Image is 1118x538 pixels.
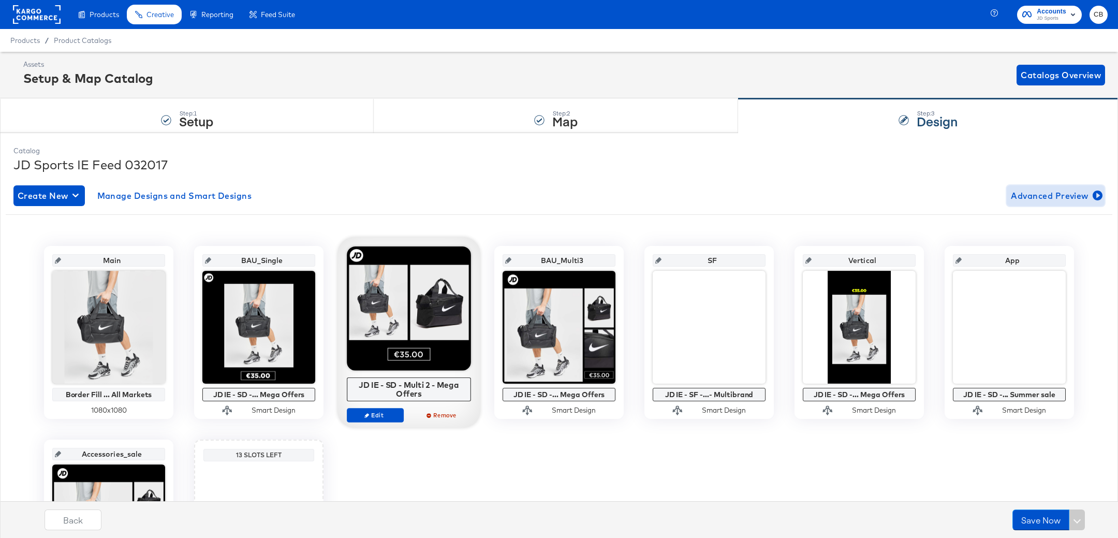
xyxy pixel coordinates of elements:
div: Step: 1 [179,110,213,117]
button: Save Now [1012,510,1069,530]
button: Advanced Preview [1007,185,1105,206]
div: JD IE - SD -... Summer sale [955,390,1063,399]
div: Smart Design [552,405,596,415]
button: Manage Designs and Smart Designs [93,185,256,206]
div: Setup & Map Catalog [23,69,153,87]
span: Edit [351,411,399,419]
div: Smart Design [702,405,746,415]
strong: Design [917,112,958,129]
span: Advanced Preview [1011,188,1100,203]
button: Catalogs Overview [1017,65,1105,85]
button: Create New [13,185,85,206]
button: CB [1090,6,1108,24]
div: JD IE - SD - Multi 2 - Mega Offers [350,380,468,398]
span: Catalogs Overview [1021,68,1101,82]
div: Smart Design [1002,405,1046,415]
span: Feed Suite [261,10,295,19]
span: / [40,36,54,45]
span: Creative [146,10,174,19]
strong: Setup [179,112,213,129]
span: Manage Designs and Smart Designs [97,188,252,203]
div: 13 Slots Left [206,451,312,459]
span: Reporting [201,10,233,19]
span: Create New [18,188,81,203]
div: JD IE - SD -... Mega Offers [805,390,913,399]
div: Step: 3 [917,110,958,117]
strong: Map [552,112,578,129]
span: Products [90,10,119,19]
div: JD Sports IE Feed 032017 [13,156,1105,173]
div: Border Fill ... All Markets [55,390,163,399]
span: CB [1094,9,1104,21]
div: Catalog [13,146,1105,156]
div: Smart Design [852,405,896,415]
span: JD Sports [1037,14,1066,23]
a: Product Catalogs [54,36,111,45]
span: Accounts [1037,6,1066,17]
span: Products [10,36,40,45]
button: Back [45,510,101,530]
div: JD IE - SF -...- Multibrand [655,390,763,399]
div: Smart Design [252,405,296,415]
button: Edit [347,408,404,423]
button: Remove [414,408,471,423]
div: JD IE - SD -... Mega Offers [205,390,313,399]
div: Step: 2 [552,110,578,117]
button: AccountsJD Sports [1017,6,1082,24]
div: 1080 x 1080 [52,405,165,415]
span: Remove [419,411,466,419]
div: Assets [23,60,153,69]
div: JD IE - SD -... Mega Offers [505,390,613,399]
